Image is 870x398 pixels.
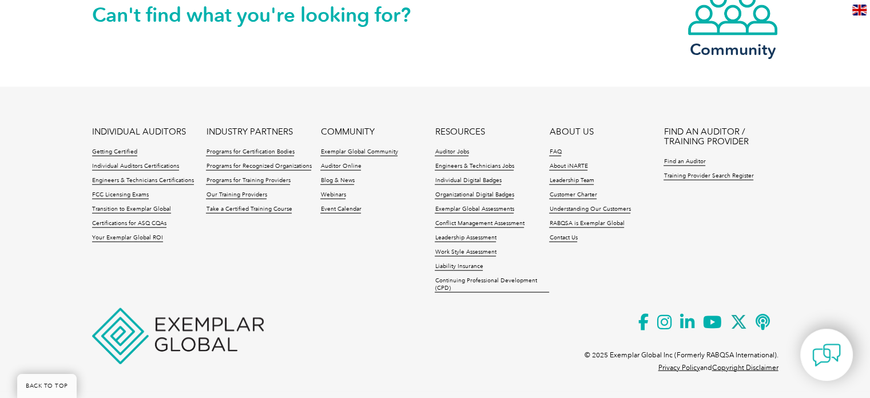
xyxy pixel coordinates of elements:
img: en [852,5,867,15]
a: FIND AN AUDITOR / TRAINING PROVIDER [664,127,778,147]
a: Our Training Providers [206,191,267,199]
a: Privacy Policy [658,364,700,372]
a: Auditor Jobs [435,148,468,156]
a: RABQSA is Exemplar Global [549,220,624,228]
a: Training Provider Search Register [664,172,753,180]
a: Webinars [320,191,345,199]
a: FAQ [549,148,561,156]
a: Work Style Assessment [435,249,496,257]
a: Customer Charter [549,191,597,199]
a: Certifications for ASQ CQAs [92,220,166,228]
img: Exemplar Global [92,308,264,364]
h3: Community [687,42,778,57]
a: COMMUNITY [320,127,374,137]
a: About iNARTE [549,163,587,171]
a: Copyright Disclaimer [712,364,778,372]
a: Programs for Recognized Organizations [206,163,311,171]
a: Engineers & Technicians Jobs [435,163,514,171]
a: INDUSTRY PARTNERS [206,127,292,137]
a: Individual Digital Badges [435,177,501,185]
p: © 2025 Exemplar Global Inc (Formerly RABQSA International). [585,349,778,361]
img: contact-chat.png [812,341,841,369]
a: Programs for Training Providers [206,177,290,185]
h2: Can't find what you're looking for? [92,6,435,24]
a: Individual Auditors Certifications [92,163,179,171]
a: Getting Certified [92,148,137,156]
p: and [658,361,778,374]
a: Exemplar Global Assessments [435,206,514,214]
a: INDIVIDUAL AUDITORS [92,127,186,137]
a: Exemplar Global Community [320,148,398,156]
a: Your Exemplar Global ROI [92,234,163,242]
a: Contact Us [549,234,577,242]
a: Continuing Professional Development (CPD) [435,277,549,293]
a: Event Calendar [320,206,361,214]
a: Programs for Certification Bodies [206,148,294,156]
a: Understanding Our Customers [549,206,630,214]
a: Conflict Management Assessment [435,220,524,228]
a: Liability Insurance [435,263,483,271]
a: Leadership Team [549,177,594,185]
a: Blog & News [320,177,354,185]
a: RESOURCES [435,127,484,137]
a: Organizational Digital Badges [435,191,514,199]
a: FCC Licensing Exams [92,191,149,199]
a: Transition to Exemplar Global [92,206,171,214]
a: Find an Auditor [664,158,705,166]
a: Engineers & Technicians Certifications [92,177,194,185]
a: BACK TO TOP [17,374,77,398]
a: ABOUT US [549,127,593,137]
a: Leadership Assessment [435,234,496,242]
a: Take a Certified Training Course [206,206,292,214]
a: Auditor Online [320,163,361,171]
